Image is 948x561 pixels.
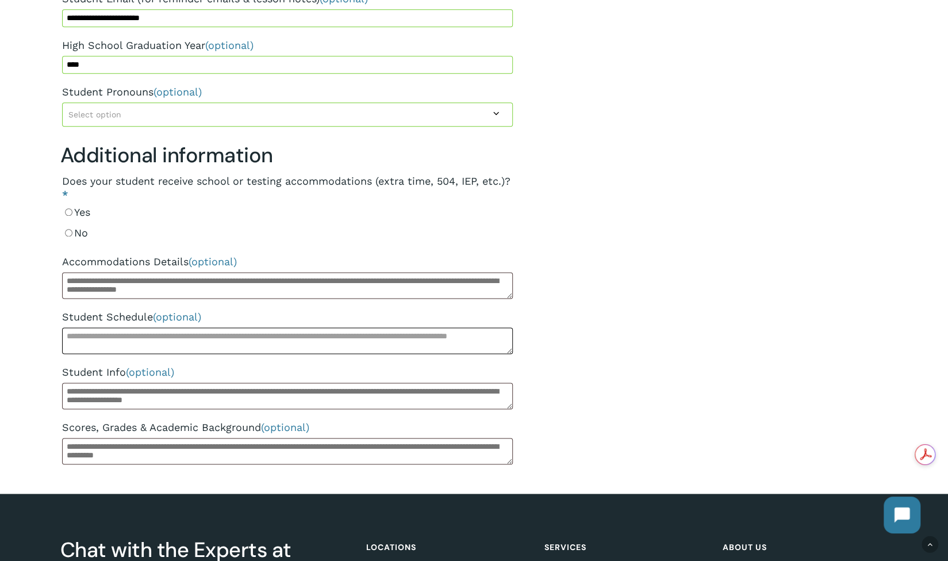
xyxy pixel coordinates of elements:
[366,537,528,558] h4: Locations
[153,86,202,98] span: (optional)
[62,307,513,327] label: Student Schedule
[62,35,513,56] label: High School Graduation Year
[62,174,513,202] legend: Does your student receive school or testing accommodations (extra time, 504, IEP, etc.)?
[65,208,72,216] input: Yes
[62,189,68,201] abbr: required
[126,366,174,378] span: (optional)
[62,202,513,223] label: Yes
[62,417,513,438] label: Scores, Grades & Academic Background
[189,255,237,268] span: (optional)
[62,362,513,383] label: Student Info
[60,142,515,169] h3: Additional information
[722,537,884,558] h4: About Us
[62,82,513,102] label: Student Pronouns
[261,421,309,433] span: (optional)
[68,110,121,119] span: Select option
[65,229,72,236] input: No
[62,223,513,243] label: No
[544,537,706,558] h4: Services
[872,485,932,545] iframe: Chatbot
[153,311,201,323] span: (optional)
[205,39,254,51] span: (optional)
[62,251,513,272] label: Accommodations Details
